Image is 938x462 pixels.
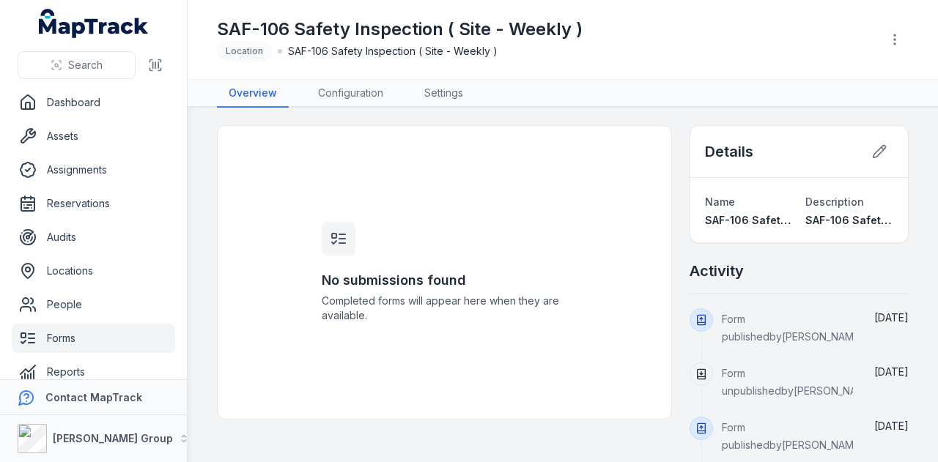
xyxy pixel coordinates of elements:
a: Assets [12,122,175,151]
h2: Details [705,141,753,162]
span: SAF-106 Safety Inspection ( Site - Weekly ) [705,214,929,226]
span: [DATE] [874,420,909,432]
button: Search [18,51,136,79]
a: Settings [413,80,475,108]
a: Locations [12,256,175,286]
a: MapTrack [39,9,149,38]
span: Description [805,195,864,208]
span: Name [705,195,735,208]
span: Form published by [PERSON_NAME] [722,421,864,451]
a: Assignments [12,155,175,185]
span: [DATE] [874,311,909,324]
span: SAF-106 Safety Inspection ( Site - Weekly ) [288,44,498,59]
a: Audits [12,223,175,252]
span: Search [68,58,103,72]
h3: No submissions found [322,270,568,291]
span: Form unpublished by [PERSON_NAME] [722,367,876,397]
time: 19/08/2025, 2:42:08 pm [874,365,909,378]
time: 19/08/2025, 2:40:59 pm [874,420,909,432]
a: Configuration [306,80,395,108]
span: Form published by [PERSON_NAME] [722,313,864,343]
a: Overview [217,80,289,108]
span: [DATE] [874,365,909,378]
span: Completed forms will appear here when they are available. [322,294,568,323]
a: Forms [12,324,175,353]
a: People [12,290,175,319]
h2: Activity [690,261,744,281]
strong: [PERSON_NAME] Group [53,432,173,444]
a: Reservations [12,189,175,218]
strong: Contact MapTrack [45,391,142,403]
time: 19/08/2025, 2:43:36 pm [874,311,909,324]
h1: SAF-106 Safety Inspection ( Site - Weekly ) [217,18,583,41]
a: Reports [12,357,175,387]
a: Dashboard [12,88,175,117]
div: Location [217,41,272,62]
